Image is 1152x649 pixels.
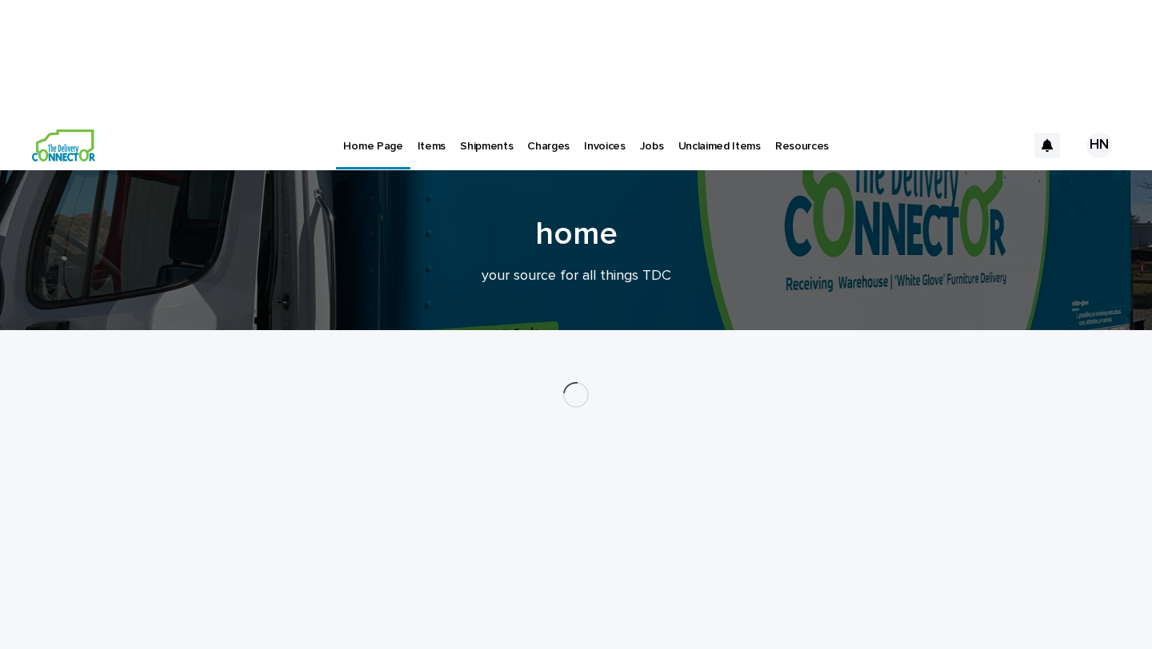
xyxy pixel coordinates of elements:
[577,120,633,169] a: Invoices
[184,215,968,253] h1: home
[527,120,570,153] p: Charges
[453,120,520,169] a: Shipments
[343,120,402,153] p: Home Page
[1086,133,1112,158] div: HN
[678,120,761,153] p: Unclaimed Items
[640,120,664,153] p: Jobs
[336,120,410,167] a: Home Page
[410,120,453,169] a: Items
[768,120,836,169] a: Resources
[775,120,829,153] p: Resources
[520,120,577,169] a: Charges
[584,120,626,153] p: Invoices
[671,120,768,169] a: Unclaimed Items
[418,120,446,153] p: Items
[460,120,513,153] p: Shipments
[32,129,95,161] img: aCWQmA6OSGG0Kwt8cj3c
[256,268,896,285] p: your source for all things TDC
[633,120,671,169] a: Jobs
